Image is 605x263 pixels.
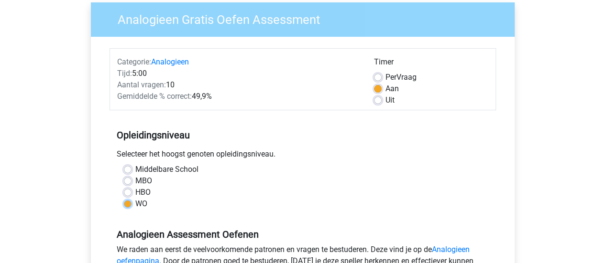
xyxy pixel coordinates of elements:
[110,79,367,91] div: 10
[106,9,507,27] h3: Analogieen Gratis Oefen Assessment
[117,57,151,66] span: Categorie:
[385,73,396,82] span: Per
[117,69,132,78] span: Tijd:
[135,175,152,187] label: MBO
[135,187,151,198] label: HBO
[374,56,488,72] div: Timer
[117,92,192,101] span: Gemiddelde % correct:
[135,198,147,210] label: WO
[117,229,489,240] h5: Analogieen Assessment Oefenen
[110,148,496,164] div: Selecteer het hoogst genoten opleidingsniveau.
[385,95,395,106] label: Uit
[117,126,489,145] h5: Opleidingsniveau
[385,83,399,95] label: Aan
[110,68,367,79] div: 5:00
[110,91,367,102] div: 49,9%
[151,57,189,66] a: Analogieen
[135,164,198,175] label: Middelbare School
[117,80,166,89] span: Aantal vragen:
[385,72,417,83] label: Vraag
